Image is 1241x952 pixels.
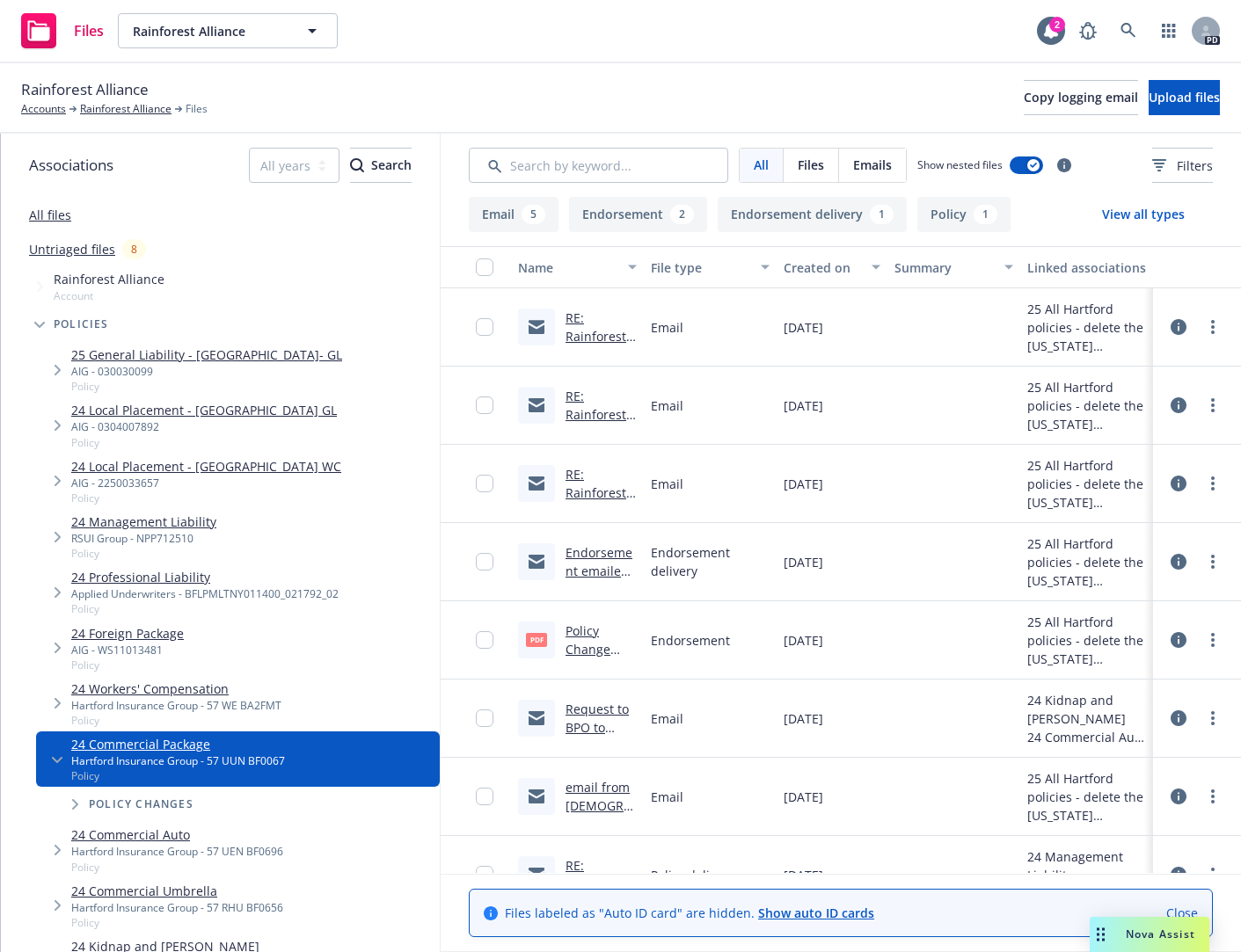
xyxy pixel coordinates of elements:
[71,915,283,930] span: Policy
[917,157,1003,172] span: Show nested files
[71,624,184,643] a: 24 Foreign Package
[566,388,637,644] a: RE: Rainforest Alliance Hartford Package and Workers' Compensation Policy Endorsements Deleting W...
[80,101,172,117] a: Rainforest Alliance
[1074,197,1213,232] button: View all types
[1202,473,1223,494] a: more
[1027,300,1146,355] div: 25 All Hartford policies - delete the [US_STATE][GEOGRAPHIC_DATA] location
[651,475,683,493] span: Email
[505,904,874,922] span: Files labeled as "Auto ID card" are hidden.
[1202,708,1223,729] a: more
[71,713,281,728] span: Policy
[784,318,823,337] span: [DATE]
[71,753,285,768] div: Hartford Insurance Group - 57 UUN BF0067
[870,205,894,224] div: 1
[518,258,617,277] div: Name
[71,531,216,546] div: RSUI Group - NPP712510
[1152,156,1213,175] span: Filters
[122,239,146,259] div: 8
[566,309,637,566] a: RE: Rainforest Alliance Hartford Package and Workers' Compensation Policy Endorsements Deleting W...
[74,24,104,38] span: Files
[71,345,342,364] a: 25 General Liability - [GEOGRAPHIC_DATA]- GL
[566,779,636,943] a: email from [DEMOGRAPHIC_DATA] to [GEOGRAPHIC_DATA] to remove location.msg
[1027,691,1146,728] div: 24 Kidnap and [PERSON_NAME]
[71,568,339,586] a: 24 Professional Liability
[476,866,493,883] input: Toggle Row Selected
[1070,13,1106,48] a: Report a Bug
[476,258,493,276] input: Select all
[651,866,734,884] span: Policy delivery
[350,148,412,183] button: SearchSearch
[651,396,683,415] span: Email
[853,156,892,174] span: Emails
[476,396,493,414] input: Toggle Row Selected
[566,701,629,810] a: Request to BPO to Ingest 24-25 Policies Rainforest Alliance
[118,13,338,48] button: Rainforest Alliance
[784,258,861,277] div: Created on
[566,544,637,819] a: Endorsement emailed to Insured Rainforest Alliance Hartford Package and Workers' Compensation Pol...
[1024,80,1138,115] button: Copy logging email
[350,149,412,182] div: Search
[566,622,635,879] a: Policy Change 2025 PKG ENDT # 001 - Delete location [STREET_ADDRESS][US_STATE]; Amend Blanket BPP...
[1202,316,1223,338] a: more
[1202,864,1223,885] a: more
[71,476,341,491] div: AIG - 2250033657
[350,158,364,172] svg: Search
[71,601,339,616] span: Policy
[1027,258,1146,277] div: Linked associations
[14,6,111,55] a: Files
[71,825,283,844] a: 24 Commercial Auto
[1177,156,1213,175] span: Filters
[1024,89,1138,105] span: Copy logging email
[71,735,285,753] a: 24 Commercial Package
[1151,13,1186,48] a: Switch app
[917,197,1011,232] button: Policy
[133,22,285,40] span: Rainforest Alliance
[71,435,337,450] span: Policy
[718,197,907,232] button: Endorsement delivery
[651,631,730,650] span: Endorsement
[71,882,283,900] a: 24 Commercial Umbrella
[784,631,823,650] span: [DATE]
[1149,89,1220,105] span: Upload files
[522,205,545,224] div: 5
[974,205,997,224] div: 1
[71,698,281,713] div: Hartford Insurance Group - 57 WE BA2FMT
[71,379,342,394] span: Policy
[644,246,777,288] button: File type
[71,643,184,658] div: AIG - WS11013481
[29,154,113,177] span: Associations
[71,364,342,379] div: AIG - 030030099
[784,709,823,728] span: [DATE]
[1027,728,1146,746] div: 24 Commercial Auto
[784,788,823,806] span: [DATE]
[777,246,887,288] button: Created on
[651,318,683,337] span: Email
[651,543,770,580] span: Endorsement delivery
[887,246,1020,288] button: Summary
[1202,551,1223,572] a: more
[798,156,824,174] span: Files
[1202,395,1223,416] a: more
[1027,847,1146,884] div: 24 Management Liability
[71,860,283,875] span: Policy
[784,866,823,884] span: [DATE]
[566,466,637,704] a: RE: Rainforest Alliance Hartford Package and Workers' Compensation Policy Endorsements Deleting W...
[651,788,683,806] span: Email
[784,475,823,493] span: [DATE]
[1027,613,1146,668] div: 25 All Hartford policies - delete the [US_STATE][GEOGRAPHIC_DATA] location
[71,586,339,601] div: Applied Underwriters - BFLPMLTNY011400_021792_02
[1126,927,1195,941] span: Nova Assist
[511,246,644,288] button: Name
[754,156,769,174] span: All
[1090,917,1209,952] button: Nova Assist
[476,475,493,492] input: Toggle Row Selected
[784,396,823,415] span: [DATE]
[71,512,216,531] a: 24 Management Liability
[476,318,493,336] input: Toggle Row Selected
[1049,17,1065,33] div: 2
[71,658,184,672] span: Policy
[89,799,193,810] span: Policy changes
[476,709,493,727] input: Toggle Row Selected
[71,401,337,419] a: 24 Local Placement - [GEOGRAPHIC_DATA] GL
[29,207,71,223] a: All files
